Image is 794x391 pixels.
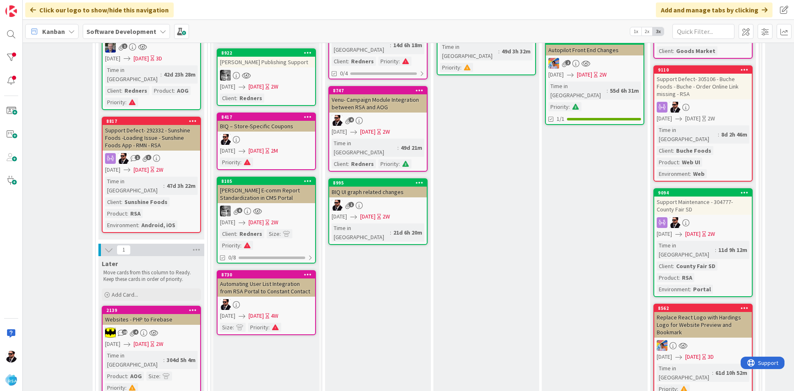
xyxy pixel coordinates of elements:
[160,70,162,79] span: :
[680,158,702,167] div: Web UI
[329,179,427,187] div: 8995
[654,189,752,215] div: 9094Support Maintenance - 304777- County Fair SD
[221,178,315,184] div: 8105
[122,197,170,206] div: Sunshine Foods
[163,355,165,365] span: :
[329,179,427,197] div: 8995BIQ UI graph related changes
[391,41,424,50] div: 14d 6h 18m
[162,70,198,79] div: 42d 23h 28m
[102,5,201,110] a: RT[DATE][DATE]3DTime in [GEOGRAPHIC_DATA]:42d 23h 28mClient:RednersProduct:AOGPriority:
[691,169,707,178] div: Web
[329,115,427,126] div: AC
[712,368,713,377] span: :
[641,27,653,36] span: 2x
[220,323,233,332] div: Size
[329,87,427,94] div: 8747
[685,230,701,238] span: [DATE]
[218,113,315,121] div: 8417
[657,353,672,361] span: [DATE]
[378,57,399,66] div: Priority
[599,70,607,79] div: 2W
[249,312,264,320] span: [DATE]
[657,169,690,178] div: Environment
[360,212,375,221] span: [DATE]
[103,125,200,151] div: Support Defect- 292332 - Sunshine Foods -Loading Issue - Sunshine Foods App - RMN - RSA
[349,57,376,66] div: Redners
[128,209,143,218] div: RSA
[122,329,127,335] span: 18
[152,86,174,95] div: Product
[105,42,116,53] img: RT
[105,351,163,369] div: Time in [GEOGRAPHIC_DATA]
[674,46,717,55] div: Goods Market
[546,58,643,69] div: JK
[5,374,17,386] img: avatar
[105,209,127,218] div: Product
[134,340,149,348] span: [DATE]
[399,57,400,66] span: :
[332,159,348,168] div: Client
[218,206,315,216] div: KS
[138,221,139,230] span: :
[139,221,177,230] div: Android, iOS
[332,139,397,157] div: Time in [GEOGRAPHIC_DATA]
[105,86,121,95] div: Client
[221,272,315,278] div: 8730
[569,102,570,111] span: :
[134,54,149,63] span: [DATE]
[545,36,644,125] a: 8645Autopilot Front End ChangesJK[DATE][DATE]2WTime in [GEOGRAPHIC_DATA]:55d 6h 31mPriority:1/1
[657,340,667,351] img: JK
[122,86,149,95] div: Redners
[657,273,679,282] div: Product
[218,70,315,81] div: KS
[218,178,315,185] div: 8105
[653,65,753,182] a: 9110Support Defect- 305106 - Buche Foods - Buche - Order Online Link missing - RSAAC[DATE][DATE]2...
[267,229,280,238] div: Size
[218,134,315,145] div: AC
[236,229,237,238] span: :
[557,115,564,123] span: 1/1
[134,166,149,174] span: [DATE]
[271,82,278,91] div: 2W
[220,146,235,155] span: [DATE]
[657,230,672,238] span: [DATE]
[240,241,242,250] span: :
[103,307,200,325] div: 2139Websites - PHP to Firebase
[17,1,38,11] span: Support
[218,178,315,203] div: 8105[PERSON_NAME] E-comm Report Standardization in CMS Portal
[657,146,673,155] div: Client
[127,209,128,218] span: :
[102,117,201,233] a: 8817Support Defect- 292332 - Sunshine Foods -Loading Issue - Sunshine Foods App - RMN - RSAAC[DAT...
[577,70,592,79] span: [DATE]
[249,82,264,91] span: [DATE]
[332,200,342,211] img: AC
[121,86,122,95] span: :
[5,351,17,362] img: AC
[329,200,427,211] div: AC
[221,50,315,56] div: 8922
[349,117,354,122] span: 4
[125,98,127,107] span: :
[399,143,424,152] div: 49d 21m
[105,65,160,84] div: Time in [GEOGRAPHIC_DATA]
[248,323,268,332] div: Priority
[175,86,191,95] div: AOG
[653,188,753,297] a: 9094Support Maintenance - 304777- County Fair SDAC[DATE][DATE]2WTime in [GEOGRAPHIC_DATA]:11d 9h ...
[383,212,390,221] div: 2W
[103,269,199,283] p: Move cards from this column to Ready. Keep these cards in order of priority.
[220,229,236,238] div: Client
[228,253,236,262] span: 0/8
[103,42,200,53] div: RT
[103,118,200,125] div: 8817
[103,153,200,164] div: AC
[146,155,151,160] span: 3
[122,43,127,49] span: 1
[220,134,231,145] img: AC
[268,323,270,332] span: :
[217,48,316,106] a: 8922[PERSON_NAME] Publishing SupportKS[DATE][DATE]2WClient:Redners
[146,372,159,381] div: Size
[378,159,399,168] div: Priority
[348,159,349,168] span: :
[654,340,752,351] div: JK
[654,74,752,99] div: Support Defect- 305106 - Buche Foods - Buche - Order Online Link missing - RSA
